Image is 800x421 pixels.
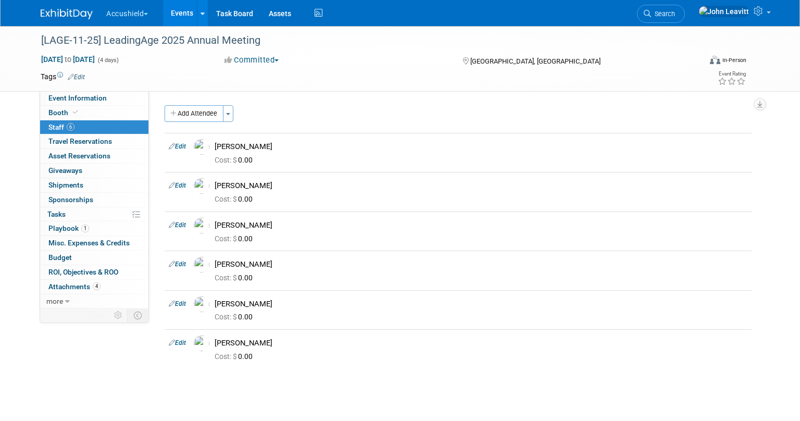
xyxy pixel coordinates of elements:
[169,261,186,268] a: Edit
[47,210,66,218] span: Tasks
[97,57,119,64] span: (4 days)
[470,57,601,65] span: [GEOGRAPHIC_DATA], [GEOGRAPHIC_DATA]
[215,220,747,230] div: [PERSON_NAME]
[67,123,74,131] span: 6
[48,108,80,117] span: Booth
[48,152,110,160] span: Asset Reservations
[215,338,747,348] div: [PERSON_NAME]
[215,274,238,282] span: Cost: $
[642,54,746,70] div: Event Format
[722,56,746,64] div: In-Person
[40,120,148,134] a: Staff6
[48,137,112,145] span: Travel Reservations
[40,164,148,178] a: Giveaways
[165,105,223,122] button: Add Attendee
[169,182,186,189] a: Edit
[169,143,186,150] a: Edit
[215,299,747,309] div: [PERSON_NAME]
[40,149,148,163] a: Asset Reservations
[40,193,148,207] a: Sponsorships
[48,282,101,291] span: Attachments
[215,181,747,191] div: [PERSON_NAME]
[68,73,85,81] a: Edit
[48,224,89,232] span: Playbook
[48,239,130,247] span: Misc. Expenses & Credits
[40,294,148,308] a: more
[48,166,82,175] span: Giveaways
[40,280,148,294] a: Attachments4
[40,91,148,105] a: Event Information
[81,225,89,232] span: 1
[169,300,186,307] a: Edit
[221,55,283,66] button: Committed
[215,195,238,203] span: Cost: $
[40,178,148,192] a: Shipments
[215,234,257,243] span: 0.00
[169,339,186,346] a: Edit
[215,352,257,361] span: 0.00
[215,156,257,164] span: 0.00
[637,5,685,23] a: Search
[40,134,148,148] a: Travel Reservations
[215,142,747,152] div: [PERSON_NAME]
[48,268,118,276] span: ROI, Objectives & ROO
[718,71,746,77] div: Event Rating
[48,94,107,102] span: Event Information
[40,251,148,265] a: Budget
[48,195,93,204] span: Sponsorships
[215,195,257,203] span: 0.00
[698,6,749,17] img: John Leavitt
[73,109,78,115] i: Booth reservation complete
[41,71,85,82] td: Tags
[215,274,257,282] span: 0.00
[41,9,93,19] img: ExhibitDay
[215,259,747,269] div: [PERSON_NAME]
[109,308,128,322] td: Personalize Event Tab Strip
[48,181,83,189] span: Shipments
[651,10,675,18] span: Search
[40,106,148,120] a: Booth
[46,297,63,305] span: more
[40,265,148,279] a: ROI, Objectives & ROO
[215,234,238,243] span: Cost: $
[93,282,101,290] span: 4
[215,352,238,361] span: Cost: $
[41,55,95,64] span: [DATE] [DATE]
[169,221,186,229] a: Edit
[128,308,149,322] td: Toggle Event Tabs
[63,55,73,64] span: to
[48,123,74,131] span: Staff
[40,236,148,250] a: Misc. Expenses & Credits
[215,156,238,164] span: Cost: $
[710,56,720,64] img: Format-Inperson.png
[40,221,148,236] a: Playbook1
[48,253,72,262] span: Budget
[215,313,238,321] span: Cost: $
[40,207,148,221] a: Tasks
[215,313,257,321] span: 0.00
[37,31,686,50] div: [LAGE-11-25] LeadingAge 2025 Annual Meeting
